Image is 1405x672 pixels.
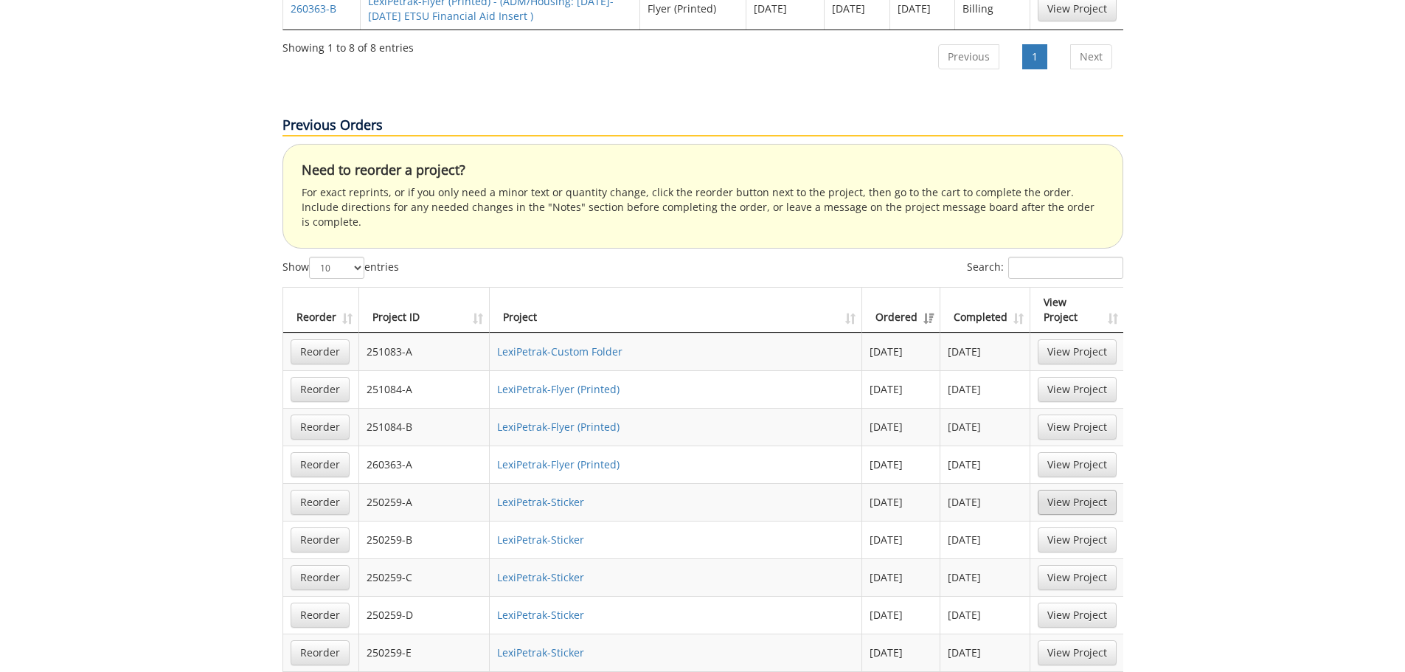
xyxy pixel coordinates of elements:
[940,634,1030,671] td: [DATE]
[497,645,584,659] a: LexiPetrak-Sticker
[497,570,584,584] a: LexiPetrak-Sticker
[967,257,1123,279] label: Search:
[497,495,584,509] a: LexiPetrak-Sticker
[1038,452,1117,477] a: View Project
[309,257,364,279] select: Showentries
[862,333,940,370] td: [DATE]
[497,420,620,434] a: LexiPetrak-Flyer (Printed)
[302,185,1104,229] p: For exact reprints, or if you only need a minor text or quantity change, click the reorder button...
[302,163,1104,178] h4: Need to reorder a project?
[359,634,490,671] td: 250259-E
[291,377,350,402] a: Reorder
[359,483,490,521] td: 250259-A
[940,558,1030,596] td: [DATE]
[291,1,336,15] a: 260363-B
[940,288,1030,333] th: Completed: activate to sort column ascending
[1070,44,1112,69] a: Next
[291,415,350,440] a: Reorder
[291,565,350,590] a: Reorder
[490,288,862,333] th: Project: activate to sort column ascending
[359,288,490,333] th: Project ID: activate to sort column ascending
[497,382,620,396] a: LexiPetrak-Flyer (Printed)
[862,408,940,446] td: [DATE]
[940,483,1030,521] td: [DATE]
[497,457,620,471] a: LexiPetrak-Flyer (Printed)
[862,596,940,634] td: [DATE]
[940,408,1030,446] td: [DATE]
[291,452,350,477] a: Reorder
[1030,288,1124,333] th: View Project: activate to sort column ascending
[862,288,940,333] th: Ordered: activate to sort column ascending
[283,288,359,333] th: Reorder: activate to sort column ascending
[497,608,584,622] a: LexiPetrak-Sticker
[940,333,1030,370] td: [DATE]
[359,596,490,634] td: 250259-D
[359,333,490,370] td: 251083-A
[282,257,399,279] label: Show entries
[282,116,1123,136] p: Previous Orders
[359,558,490,596] td: 250259-C
[497,344,622,358] a: LexiPetrak-Custom Folder
[862,558,940,596] td: [DATE]
[940,370,1030,408] td: [DATE]
[359,408,490,446] td: 251084-B
[1008,257,1123,279] input: Search:
[940,446,1030,483] td: [DATE]
[497,533,584,547] a: LexiPetrak-Sticker
[862,446,940,483] td: [DATE]
[1038,415,1117,440] a: View Project
[291,490,350,515] a: Reorder
[940,596,1030,634] td: [DATE]
[1038,490,1117,515] a: View Project
[862,634,940,671] td: [DATE]
[359,446,490,483] td: 260363-A
[291,339,350,364] a: Reorder
[1038,377,1117,402] a: View Project
[1038,339,1117,364] a: View Project
[1038,640,1117,665] a: View Project
[291,603,350,628] a: Reorder
[359,370,490,408] td: 251084-A
[291,527,350,553] a: Reorder
[862,370,940,408] td: [DATE]
[862,521,940,558] td: [DATE]
[938,44,999,69] a: Previous
[282,35,414,55] div: Showing 1 to 8 of 8 entries
[1038,603,1117,628] a: View Project
[1038,565,1117,590] a: View Project
[1038,527,1117,553] a: View Project
[291,640,350,665] a: Reorder
[1022,44,1047,69] a: 1
[862,483,940,521] td: [DATE]
[359,521,490,558] td: 250259-B
[940,521,1030,558] td: [DATE]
